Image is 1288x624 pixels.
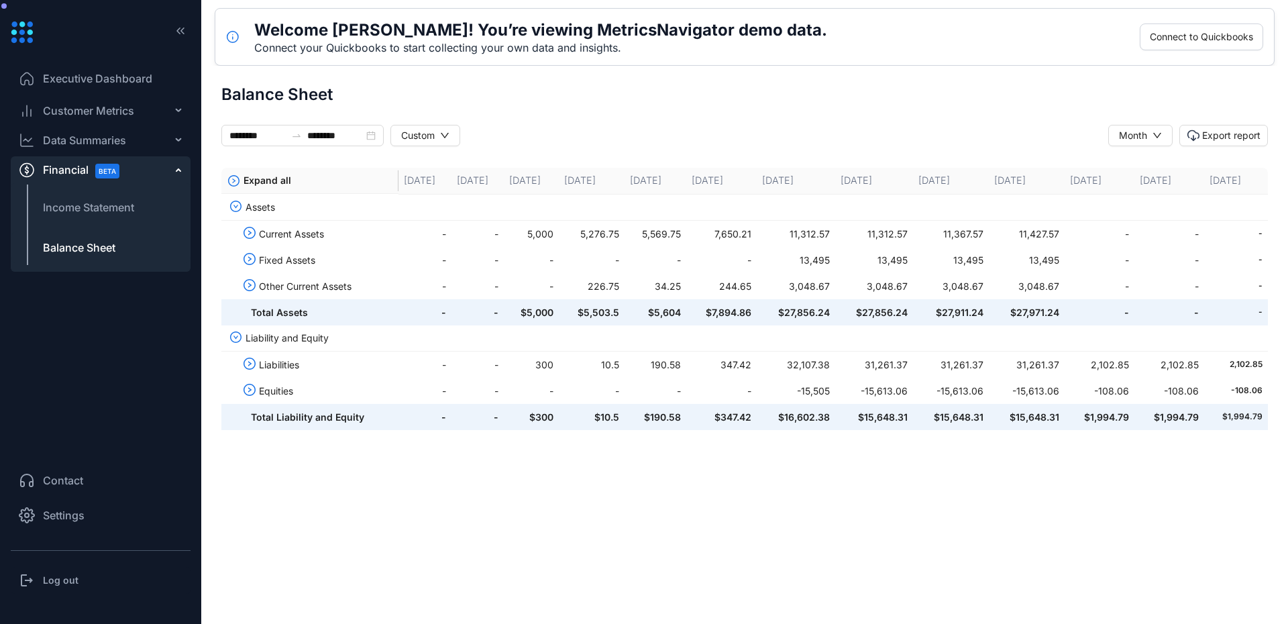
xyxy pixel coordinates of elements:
[692,384,751,399] span: -
[1187,128,1260,143] span: Export report
[762,358,829,372] span: 32,107.38
[564,174,596,186] span: [DATE]
[259,358,393,372] span: Liabilities
[1140,23,1263,50] button: Connect to Quickbooks
[244,173,291,188] span: Expand all
[404,174,435,186] span: [DATE]
[762,305,829,320] span: $27,856.24
[1140,227,1199,242] span: -
[43,155,131,185] span: Financial
[244,358,256,370] span: right-circle
[291,130,302,141] span: to
[43,574,78,587] h3: Log out
[1070,227,1129,242] span: -
[1070,358,1129,372] span: 2,102.85
[457,384,499,399] span: -
[630,174,661,186] span: [DATE]
[692,174,723,186] span: [DATE]
[251,410,385,425] span: Total Liability and Equity
[43,70,152,87] span: Executive Dashboard
[1210,411,1263,423] span: $1,994.79
[1210,306,1263,319] span: -
[404,227,446,242] span: -
[1140,358,1199,372] span: 2,102.85
[1140,253,1199,268] span: -
[564,358,619,372] span: 10.5
[841,174,872,186] span: [DATE]
[841,305,908,320] span: $27,856.24
[630,358,682,372] span: 190.58
[509,410,553,425] span: $300
[841,384,908,399] span: -15,613.06
[457,305,499,320] span: -
[1070,253,1129,268] span: -
[457,227,499,242] span: -
[1179,125,1268,146] button: Export report
[457,279,499,294] span: -
[390,125,460,146] button: Custom
[1070,279,1129,294] span: -
[457,253,499,268] span: -
[291,130,302,141] span: swap-right
[244,227,256,239] span: right-circle
[762,174,794,186] span: [DATE]
[1070,410,1129,425] span: $1,994.79
[692,227,751,242] span: 7,650.21
[994,410,1059,425] span: $15,648.31
[246,200,380,215] span: Assets
[564,253,619,268] span: -
[918,305,983,320] span: $27,911.24
[994,358,1059,372] span: 31,261.37
[230,331,242,344] span: down-circle
[1070,305,1129,320] span: -
[509,384,553,399] span: -
[457,174,488,186] span: [DATE]
[509,279,553,294] span: -
[259,279,393,294] span: Other Current Assets
[994,305,1059,320] span: $27,971.24
[918,227,983,242] span: 11,367.57
[762,253,829,268] span: 13,495
[994,227,1059,242] span: 11,427.57
[994,174,1026,186] span: [DATE]
[228,173,240,188] span: right-circle
[564,410,619,425] span: $10.5
[1210,280,1263,293] span: -
[509,305,553,320] span: $5,000
[762,384,829,399] span: -15,505
[762,279,829,294] span: 3,048.67
[404,410,446,425] span: -
[259,227,393,242] span: Current Assets
[95,164,119,178] span: BETA
[841,279,908,294] span: 3,048.67
[43,199,134,215] span: Income Statement
[630,305,682,320] span: $5,604
[564,227,619,242] span: 5,276.75
[918,279,983,294] span: 3,048.67
[1119,128,1147,143] div: Month
[457,410,499,425] span: -
[994,279,1059,294] span: 3,048.67
[230,201,242,213] span: down-circle
[841,410,908,425] span: $15,648.31
[630,384,682,399] span: -
[509,174,541,186] span: [DATE]
[404,253,446,268] span: -
[564,305,619,320] span: $5,503.5
[259,384,393,399] span: Equities
[630,279,682,294] span: 34.25
[762,410,829,425] span: $16,602.38
[918,384,983,399] span: -15,613.06
[404,279,446,294] span: -
[692,358,751,372] span: 347.42
[692,305,751,320] span: $7,894.86
[1140,384,1199,399] span: -108.06
[404,305,446,320] span: -
[1140,174,1171,186] span: [DATE]
[1140,279,1199,294] span: -
[1108,125,1173,146] button: Month
[841,253,908,268] span: 13,495
[1210,227,1263,240] span: -
[401,128,435,143] div: Custom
